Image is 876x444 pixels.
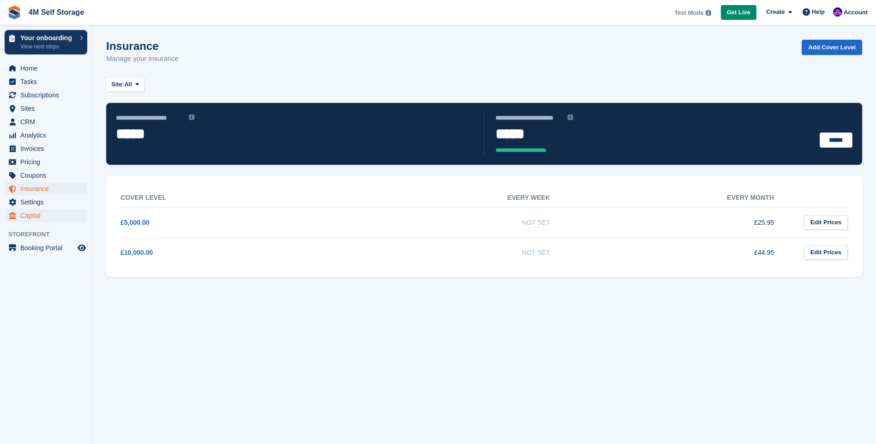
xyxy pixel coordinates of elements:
[766,7,785,17] span: Create
[5,241,87,254] a: menu
[5,142,87,155] a: menu
[568,188,792,208] th: Every month
[5,115,87,128] a: menu
[568,114,573,120] img: icon-info-grey-7440780725fd019a000dd9b08b2336e03edf1995a4989e88bcd33f0948082b44.svg
[727,8,750,17] span: Get Live
[5,156,87,168] a: menu
[20,182,76,195] span: Insurance
[20,209,76,222] span: Capital
[111,80,124,89] span: Site:
[7,6,21,19] img: stora-icon-8386f47178a22dfd0bd8f6a31ec36ba5ce8667c1dd55bd0f319d3a0aa187defe.svg
[568,207,792,237] td: £25.95
[8,230,92,239] span: Storefront
[20,102,76,115] span: Sites
[5,209,87,222] a: menu
[5,75,87,88] a: menu
[804,245,848,260] a: Edit Prices
[20,156,76,168] span: Pricing
[189,114,194,120] img: icon-info-grey-7440780725fd019a000dd9b08b2336e03edf1995a4989e88bcd33f0948082b44.svg
[106,40,179,52] h1: Insurance
[5,102,87,115] a: menu
[20,196,76,209] span: Settings
[121,249,153,256] a: £10,000.00
[5,129,87,142] a: menu
[20,142,76,155] span: Invoices
[812,7,825,17] span: Help
[344,237,568,267] td: Not Set
[833,7,842,17] img: Pete Clutton
[20,89,76,102] span: Subscriptions
[20,241,76,254] span: Booking Portal
[106,54,179,64] p: Manage your insurance
[20,35,75,41] p: Your onboarding
[344,188,568,208] th: Every week
[5,182,87,195] a: menu
[76,242,87,253] a: Preview store
[20,115,76,128] span: CRM
[344,207,568,237] td: Not Set
[20,75,76,88] span: Tasks
[5,196,87,209] a: menu
[124,80,132,89] span: All
[121,219,149,226] a: £5,000.00
[121,188,344,208] th: Cover Level
[706,10,711,16] img: icon-info-grey-7440780725fd019a000dd9b08b2336e03edf1995a4989e88bcd33f0948082b44.svg
[802,40,862,55] a: Add Cover Level
[20,42,75,51] p: View next steps
[20,62,76,75] span: Home
[25,5,88,20] a: 4M Self Storage
[844,8,868,17] span: Account
[106,77,145,92] button: Site: All
[5,169,87,182] a: menu
[721,5,756,20] a: Get Live
[20,169,76,182] span: Coupons
[674,8,703,18] span: Test Mode
[5,30,87,54] a: Your onboarding View next steps
[5,62,87,75] a: menu
[804,215,848,230] a: Edit Prices
[20,129,76,142] span: Analytics
[5,89,87,102] a: menu
[568,237,792,267] td: £44.95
